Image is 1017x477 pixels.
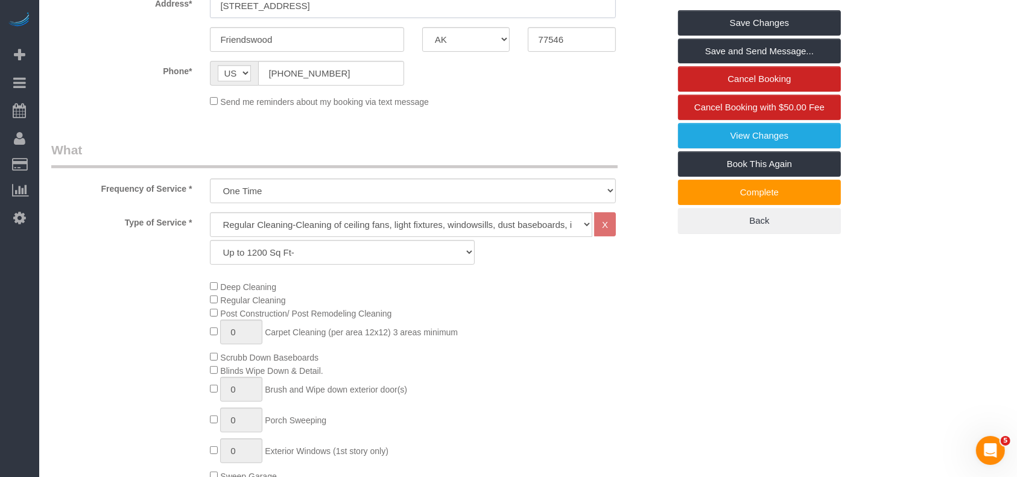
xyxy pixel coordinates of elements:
a: View Changes [678,123,841,148]
span: Post Construction/ Post Remodeling Cleaning [220,309,391,318]
a: Save Changes [678,10,841,36]
span: Deep Cleaning [220,282,276,292]
legend: What [51,141,618,168]
span: Carpet Cleaning (per area 12x12) 3 areas minimum [265,327,458,337]
label: Frequency of Service * [42,178,201,195]
span: Cancel Booking with $50.00 Fee [694,102,825,112]
span: Exterior Windows (1st story only) [265,446,388,456]
span: Regular Cleaning [220,295,285,305]
iframe: Intercom live chat [976,436,1005,465]
input: City* [210,27,404,52]
span: 5 [1001,436,1010,446]
a: Save and Send Message... [678,39,841,64]
span: Scrubb Down Baseboards [220,353,318,362]
label: Type of Service * [42,212,201,229]
span: Send me reminders about my booking via text message [220,97,429,107]
span: Porch Sweeping [265,415,326,425]
span: Blinds Wipe Down & Detail. [220,366,323,376]
a: Cancel Booking with $50.00 Fee [678,95,841,120]
span: Brush and Wipe down exterior door(s) [265,385,407,394]
label: Phone* [42,61,201,77]
a: Cancel Booking [678,66,841,92]
input: Zip Code* [528,27,616,52]
input: Phone* [258,61,404,86]
a: Back [678,208,841,233]
img: Automaid Logo [7,12,31,29]
a: Book This Again [678,151,841,177]
a: Complete [678,180,841,205]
